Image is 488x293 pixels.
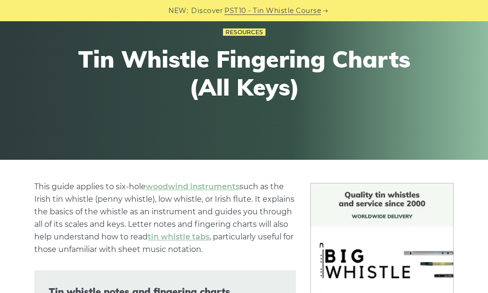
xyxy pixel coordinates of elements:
p: This guide applies to six-hole such as the Irish tin whistle (penny whistle), low whistle, or Iri... [34,181,296,256]
a: woodwind instruments [146,182,239,191]
a: PST10 - Tin Whistle Course [224,5,321,16]
a: tin whistle tabs [148,232,209,241]
span: NEW: [168,5,188,16]
a: Resources [223,28,265,36]
span: Discover [191,5,223,16]
h1: Tin Whistle Fingering Charts (All Keys) [67,45,422,101]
